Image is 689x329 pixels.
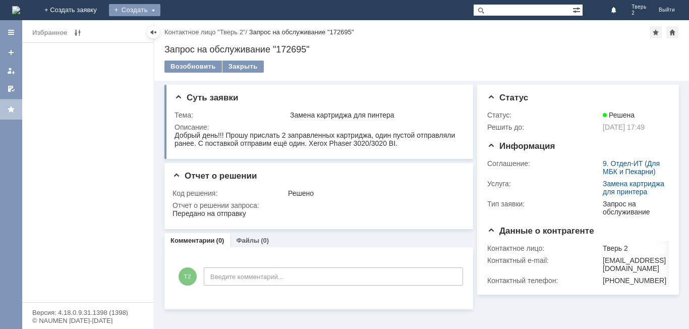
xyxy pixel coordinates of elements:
[487,244,601,252] div: Контактное лицо:
[147,26,159,38] div: Скрыть меню
[603,277,666,285] div: [PHONE_NUMBER]
[173,189,286,197] div: Код решения:
[290,111,460,119] div: Замена картриджа для пинтера
[487,200,601,208] div: Тип заявки:
[288,189,460,197] div: Решено
[487,256,601,264] div: Контактный e-mail:
[487,123,601,131] div: Решить до:
[631,10,647,16] span: 2
[666,26,678,38] div: Сделать домашней страницей
[3,81,19,97] a: Мои согласования
[173,201,462,209] div: Отчет о решении запроса:
[109,4,160,16] div: Создать
[164,28,249,36] div: /
[650,26,662,38] div: Добавить в избранное
[175,111,288,119] div: Тема:
[572,5,583,14] span: Расширенный поиск
[603,180,664,196] a: Замена картриджа для принтера
[603,159,660,176] a: 9. Отдел-ИТ (Для МБК и Пекарни)
[261,237,269,244] div: (0)
[12,6,20,14] img: logo
[32,317,143,324] div: © NAUMEN [DATE]-[DATE]
[173,171,257,181] span: Отчет о решении
[487,141,555,151] span: Информация
[175,123,462,131] div: Описание:
[164,44,679,54] div: Запрос на обслуживание "172695"
[175,93,238,102] span: Суть заявки
[487,111,601,119] div: Статус:
[170,237,215,244] a: Комментарии
[603,200,665,216] div: Запрос на обслуживание
[603,123,645,131] span: [DATE] 17:49
[487,159,601,168] div: Соглашение:
[72,27,84,39] span: Редактирование избранного
[487,226,594,236] span: Данные о контрагенте
[603,244,666,252] div: Тверь 2
[487,180,601,188] div: Услуга:
[216,237,224,244] div: (0)
[179,267,197,286] span: Т2
[249,28,354,36] div: Запрос на обслуживание "172695"
[603,111,635,119] span: Решена
[487,277,601,285] div: Контактный телефон:
[164,28,245,36] a: Контактное лицо "Тверь 2"
[3,63,19,79] a: Мои заявки
[603,256,666,272] div: [EMAIL_ADDRESS][DOMAIN_NAME]
[12,6,20,14] a: Перейти на домашнюю страницу
[3,44,19,61] a: Создать заявку
[236,237,259,244] a: Файлы
[32,309,143,316] div: Версия: 4.18.0.9.31.1398 (1398)
[487,93,528,102] span: Статус
[631,4,647,10] span: Тверь
[32,27,68,39] div: Избранное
